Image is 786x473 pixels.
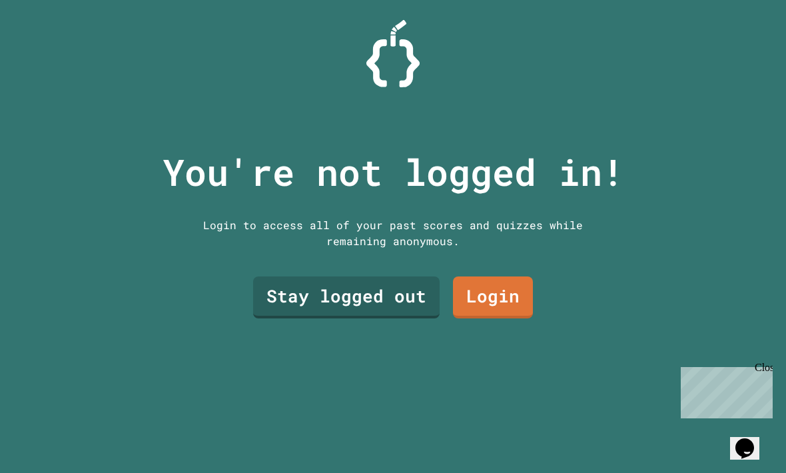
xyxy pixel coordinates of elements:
[366,20,420,87] img: Logo.svg
[675,362,773,418] iframe: chat widget
[163,145,624,200] p: You're not logged in!
[5,5,92,85] div: Chat with us now!Close
[193,217,593,249] div: Login to access all of your past scores and quizzes while remaining anonymous.
[453,276,533,318] a: Login
[253,276,440,318] a: Stay logged out
[730,420,773,460] iframe: chat widget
